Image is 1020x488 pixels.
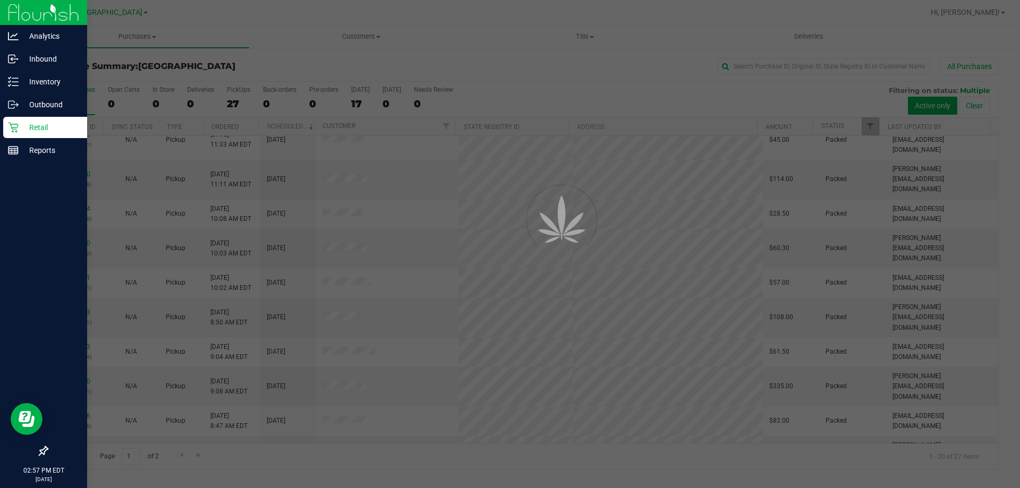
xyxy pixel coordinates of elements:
[8,145,19,156] inline-svg: Reports
[19,53,82,65] p: Inbound
[5,475,82,483] p: [DATE]
[19,30,82,42] p: Analytics
[11,403,42,435] iframe: Resource center
[8,31,19,41] inline-svg: Analytics
[19,75,82,88] p: Inventory
[8,122,19,133] inline-svg: Retail
[19,98,82,111] p: Outbound
[19,144,82,157] p: Reports
[8,99,19,110] inline-svg: Outbound
[19,121,82,134] p: Retail
[5,466,82,475] p: 02:57 PM EDT
[8,54,19,64] inline-svg: Inbound
[8,76,19,87] inline-svg: Inventory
